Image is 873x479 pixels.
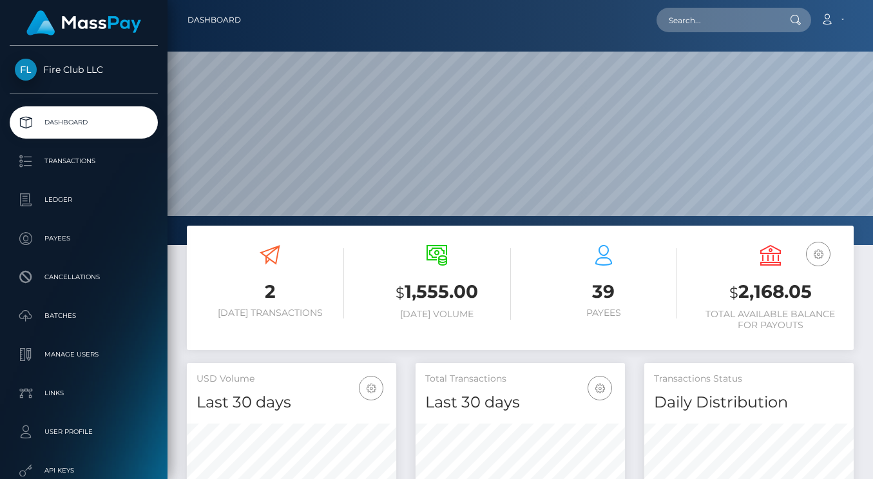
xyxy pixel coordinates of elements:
[197,373,387,386] h5: USD Volume
[654,391,844,414] h4: Daily Distribution
[10,184,158,216] a: Ledger
[654,373,844,386] h5: Transactions Status
[15,190,153,210] p: Ledger
[10,377,158,409] a: Links
[363,279,511,306] h3: 1,555.00
[696,309,844,331] h6: Total Available Balance for Payouts
[197,279,344,304] h3: 2
[15,113,153,132] p: Dashboard
[15,384,153,403] p: Links
[187,6,241,34] a: Dashboard
[657,8,778,32] input: Search...
[15,268,153,287] p: Cancellations
[425,391,615,414] h4: Last 30 days
[197,391,387,414] h4: Last 30 days
[15,345,153,364] p: Manage Users
[363,309,511,320] h6: [DATE] Volume
[530,279,678,304] h3: 39
[15,229,153,248] p: Payees
[530,308,678,318] h6: Payees
[729,284,738,302] small: $
[15,59,37,81] img: Fire Club LLC
[10,261,158,293] a: Cancellations
[15,422,153,442] p: User Profile
[396,284,405,302] small: $
[26,10,141,35] img: MassPay Logo
[10,222,158,255] a: Payees
[696,279,844,306] h3: 2,168.05
[15,152,153,171] p: Transactions
[197,308,344,318] h6: [DATE] Transactions
[15,306,153,326] p: Batches
[10,300,158,332] a: Batches
[10,416,158,448] a: User Profile
[425,373,615,386] h5: Total Transactions
[10,106,158,139] a: Dashboard
[10,64,158,75] span: Fire Club LLC
[10,145,158,177] a: Transactions
[10,338,158,371] a: Manage Users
